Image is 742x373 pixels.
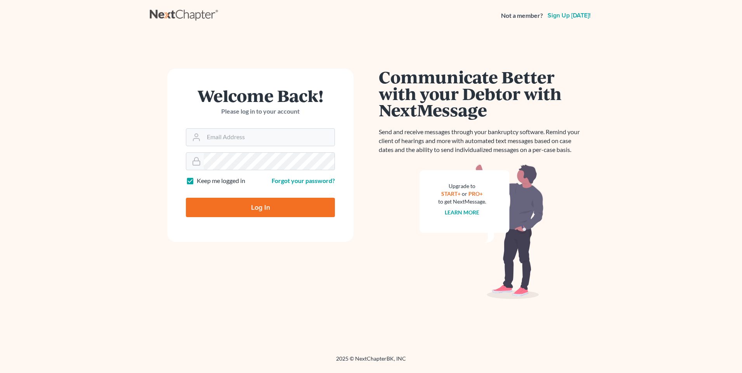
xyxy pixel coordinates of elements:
[501,11,543,20] strong: Not a member?
[546,12,592,19] a: Sign up [DATE]!
[462,190,468,197] span: or
[438,198,486,205] div: to get NextMessage.
[379,69,584,118] h1: Communicate Better with your Debtor with NextMessage
[438,182,486,190] div: Upgrade to
[197,176,245,185] label: Keep me logged in
[186,87,335,104] h1: Welcome Back!
[272,177,335,184] a: Forgot your password?
[469,190,483,197] a: PRO+
[204,129,335,146] input: Email Address
[186,107,335,116] p: Please log in to your account
[420,164,544,299] img: nextmessage_bg-59042aed3d76b12b5cd301f8e5b87938c9018125f34e5fa2b7a6b67550977c72.svg
[442,190,461,197] a: START+
[379,128,584,154] p: Send and receive messages through your bankruptcy software. Remind your client of hearings and mo...
[445,209,480,216] a: Learn more
[150,355,592,369] div: 2025 © NextChapterBK, INC
[186,198,335,217] input: Log In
